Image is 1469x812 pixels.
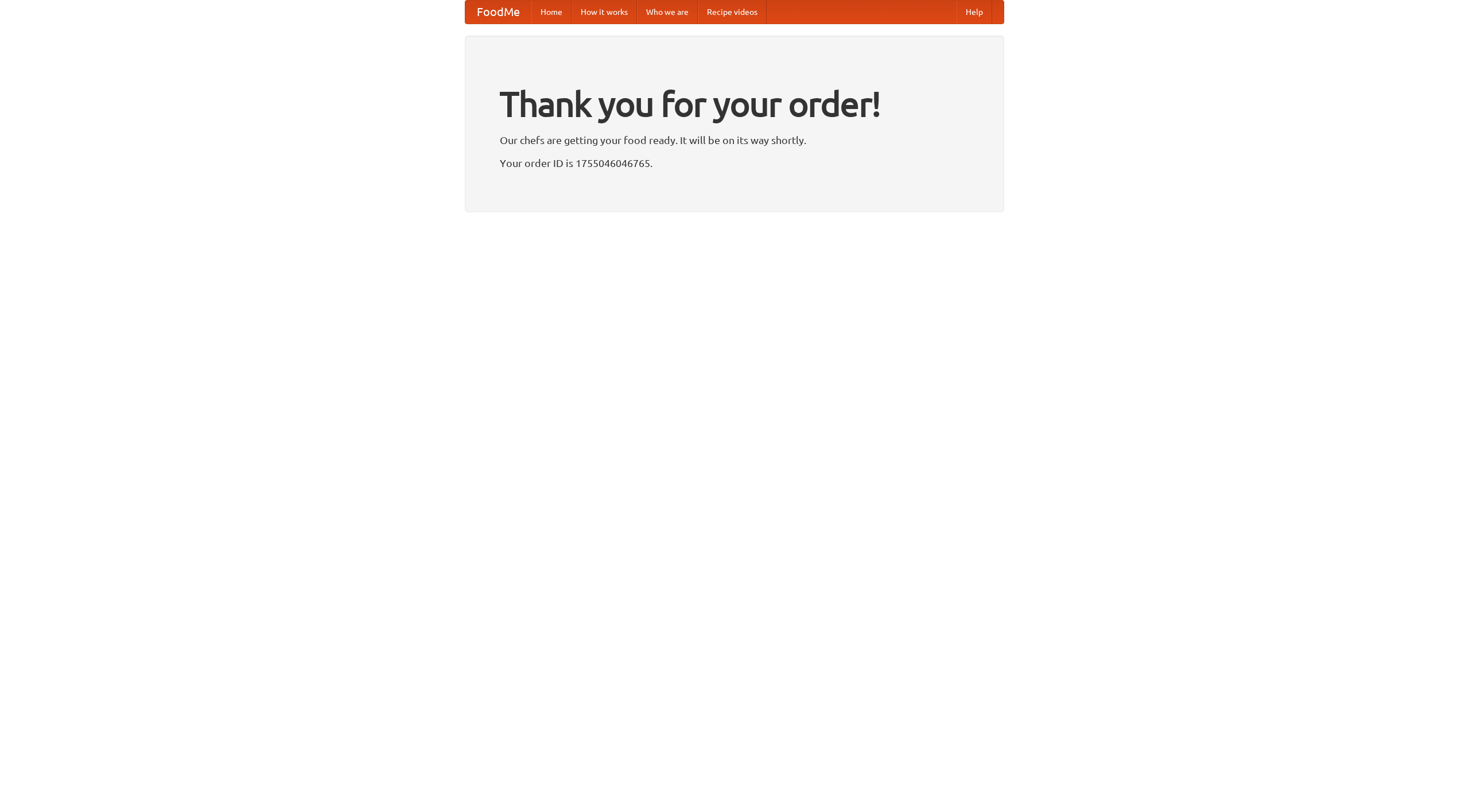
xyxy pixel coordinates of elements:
p: Your order ID is 1755046046765. [500,154,969,172]
a: Recipe videos [698,1,767,24]
a: Who we are [637,1,698,24]
h1: Thank you for your order! [500,76,969,131]
a: How it works [572,1,637,24]
a: Home [531,1,572,24]
a: Help [957,1,992,24]
a: FoodMe [465,1,531,24]
p: Our chefs are getting your food ready. It will be on its way shortly. [500,131,969,149]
